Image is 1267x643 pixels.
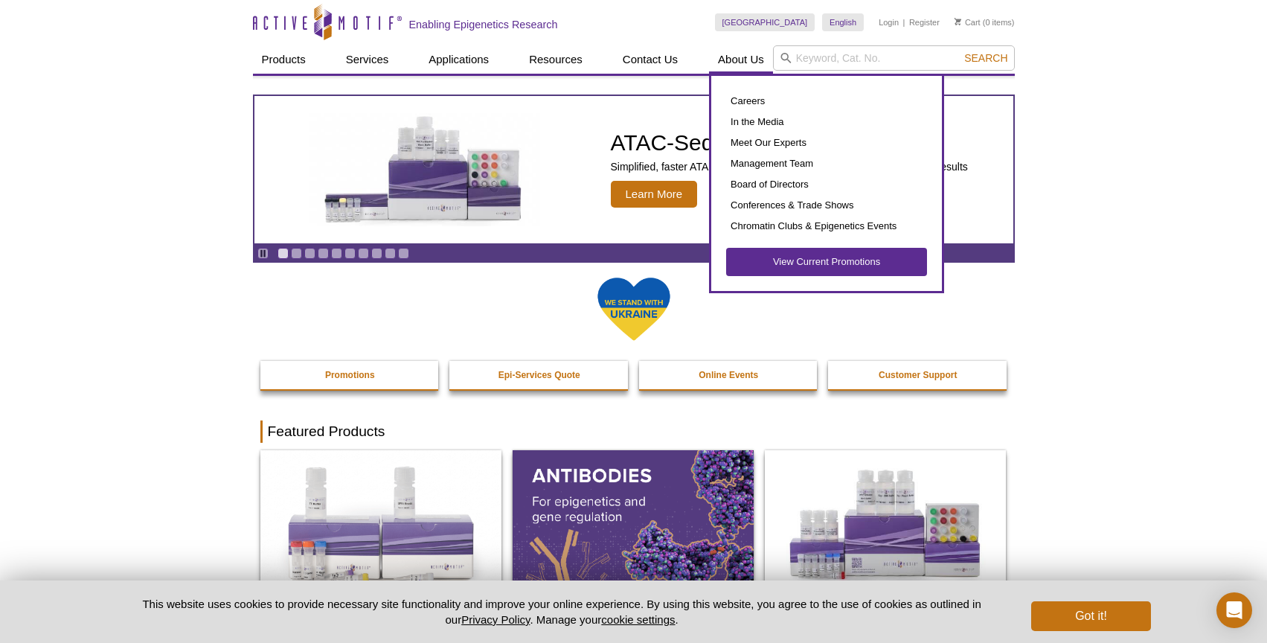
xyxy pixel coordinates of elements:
p: This website uses cookies to provide necessary site functionality and improve your online experie... [117,596,1007,627]
img: Your Cart [955,18,961,25]
h2: Featured Products [260,420,1007,443]
a: ATAC-Seq Express Kit ATAC-Seq Express Kit Simplified, faster ATAC-Seq workflow delivering the sam... [254,96,1013,243]
button: Got it! [1031,601,1150,631]
a: Register [909,17,940,28]
article: ATAC-Seq Express Kit [254,96,1013,243]
a: English [822,13,864,31]
a: Contact Us [614,45,687,74]
h2: Enabling Epigenetics Research [409,18,558,31]
a: Online Events [639,361,819,389]
p: Simplified, faster ATAC-Seq workflow delivering the same great quality results [611,160,968,173]
a: Meet Our Experts [726,132,927,153]
a: Go to slide 5 [331,248,342,259]
a: Promotions [260,361,440,389]
a: In the Media [726,112,927,132]
a: Go to slide 3 [304,248,315,259]
a: About Us [709,45,773,74]
a: Go to slide 7 [358,248,369,259]
a: Customer Support [828,361,1008,389]
a: View Current Promotions [726,248,927,276]
li: | [903,13,905,31]
a: Toggle autoplay [257,248,269,259]
button: Search [960,51,1012,65]
a: Go to slide 2 [291,248,302,259]
a: Privacy Policy [461,613,530,626]
strong: Epi-Services Quote [498,370,580,380]
a: Board of Directors [726,174,927,195]
a: Services [337,45,398,74]
a: [GEOGRAPHIC_DATA] [715,13,815,31]
a: Applications [420,45,498,74]
a: Careers [726,91,927,112]
a: Go to slide 4 [318,248,329,259]
li: (0 items) [955,13,1015,31]
a: Go to slide 1 [278,248,289,259]
a: Chromatin Clubs & Epigenetics Events [726,216,927,237]
div: Open Intercom Messenger [1216,592,1252,628]
h2: ATAC-Seq Express Kit [611,132,968,154]
a: Login [879,17,899,28]
a: Go to slide 6 [344,248,356,259]
strong: Customer Support [879,370,957,380]
strong: Online Events [699,370,758,380]
a: Go to slide 10 [398,248,409,259]
a: Products [253,45,315,74]
a: Epi-Services Quote [449,361,629,389]
a: Management Team [726,153,927,174]
img: ATAC-Seq Express Kit [302,113,548,226]
img: CUT&Tag-IT® Express Assay Kit [765,450,1006,596]
a: Resources [520,45,591,74]
a: Go to slide 8 [371,248,382,259]
a: Go to slide 9 [385,248,396,259]
a: Cart [955,17,981,28]
img: All Antibodies [513,450,754,596]
span: Search [964,52,1007,64]
span: Learn More [611,181,698,208]
a: Conferences & Trade Shows [726,195,927,216]
button: cookie settings [601,613,675,626]
input: Keyword, Cat. No. [773,45,1015,71]
strong: Promotions [325,370,375,380]
img: We Stand With Ukraine [597,276,671,342]
img: DNA Library Prep Kit for Illumina [260,450,501,596]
